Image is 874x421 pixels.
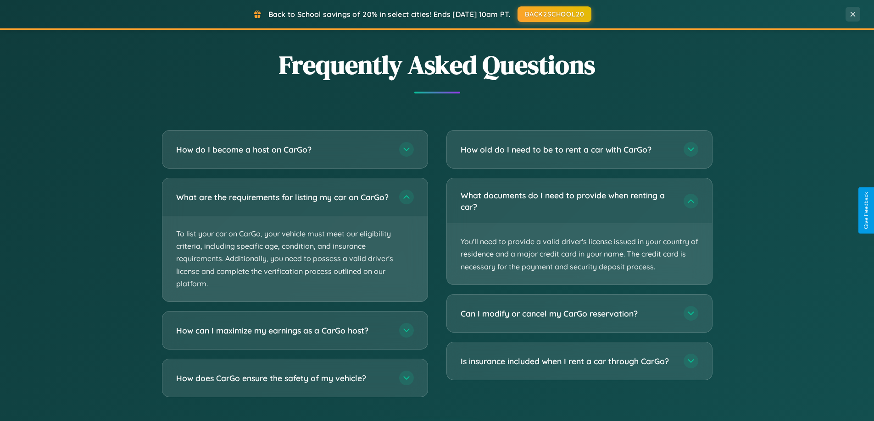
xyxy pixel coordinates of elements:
h3: How does CarGo ensure the safety of my vehicle? [176,372,390,384]
div: Give Feedback [863,192,869,229]
button: BACK2SCHOOL20 [518,6,591,22]
h3: What documents do I need to provide when renting a car? [461,190,674,212]
p: You'll need to provide a valid driver's license issued in your country of residence and a major c... [447,224,712,284]
h3: How do I become a host on CarGo? [176,144,390,155]
h3: What are the requirements for listing my car on CarGo? [176,191,390,203]
p: To list your car on CarGo, your vehicle must meet our eligibility criteria, including specific ag... [162,216,428,301]
h3: How can I maximize my earnings as a CarGo host? [176,325,390,336]
h3: Is insurance included when I rent a car through CarGo? [461,355,674,367]
h3: How old do I need to be to rent a car with CarGo? [461,144,674,155]
h3: Can I modify or cancel my CarGo reservation? [461,308,674,319]
span: Back to School savings of 20% in select cities! Ends [DATE] 10am PT. [268,10,511,19]
h2: Frequently Asked Questions [162,47,713,82]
